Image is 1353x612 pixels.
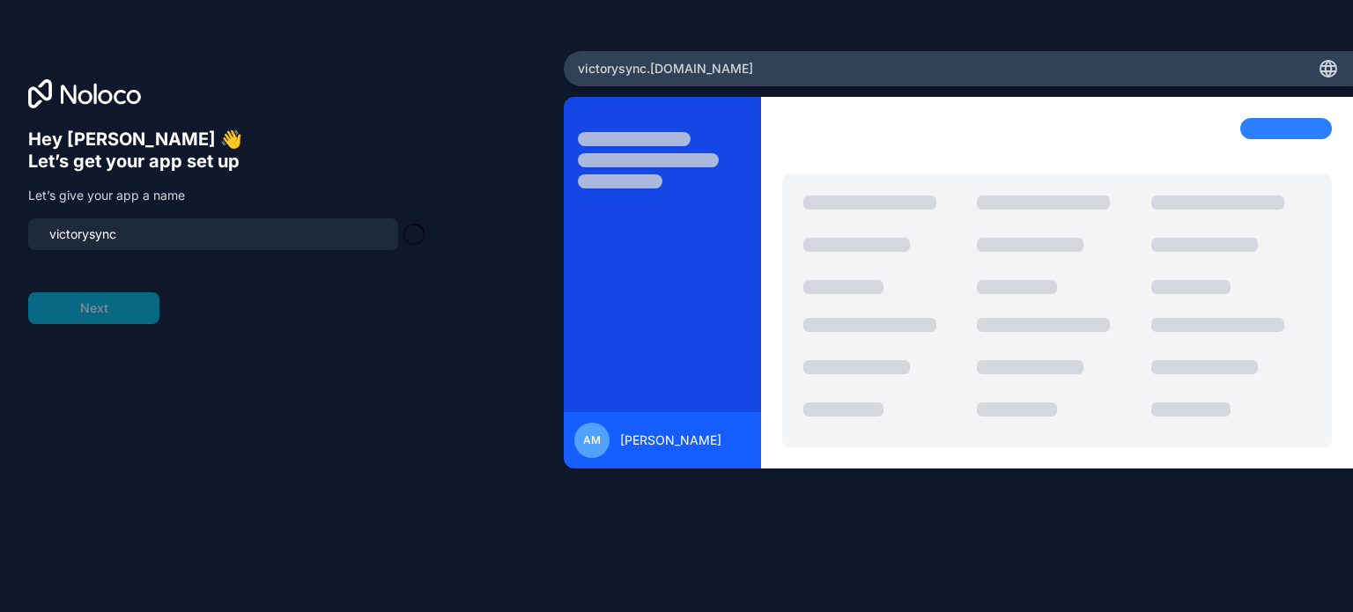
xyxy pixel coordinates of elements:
h6: Let’s get your app set up [28,151,423,173]
span: [PERSON_NAME] [620,431,721,449]
h6: Hey [PERSON_NAME] 👋 [28,129,423,151]
input: my-team [39,222,388,247]
span: AM [583,433,601,447]
span: victorysync .[DOMAIN_NAME] [578,60,753,77]
p: Let’s give your app a name [28,187,423,204]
